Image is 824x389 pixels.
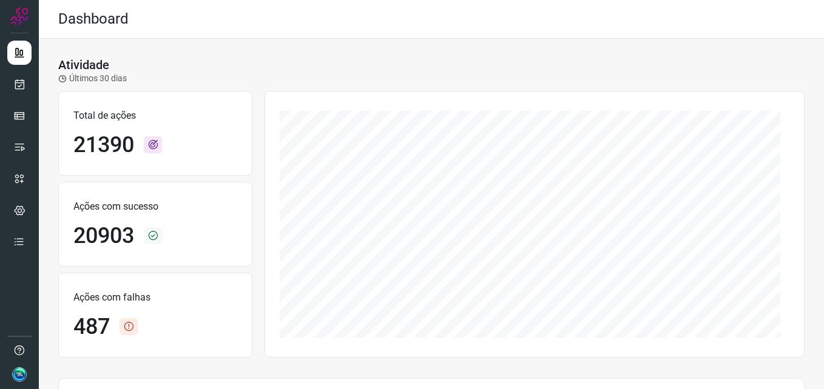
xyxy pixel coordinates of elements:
img: Logo [10,7,29,25]
p: Ações com sucesso [73,199,237,214]
p: Ações com falhas [73,290,237,305]
h1: 21390 [73,132,134,158]
h1: 487 [73,314,110,340]
img: d1faacb7788636816442e007acca7356.jpg [12,367,27,382]
h2: Dashboard [58,10,129,28]
p: Total de ações [73,108,237,123]
h1: 20903 [73,223,134,249]
p: Últimos 30 dias [58,72,127,85]
h3: Atividade [58,58,109,72]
